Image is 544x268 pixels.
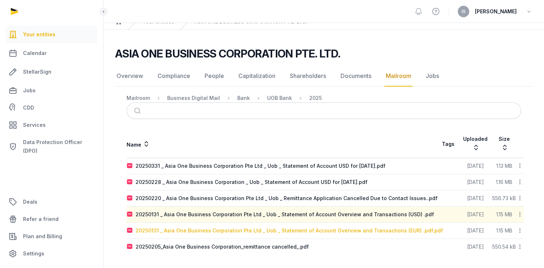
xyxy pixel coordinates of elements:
div: 20250331 _ Asia One Business Corporation Pte Ltd _ Uob _ Statement of Account USD for [DATE].pdf [136,162,385,170]
button: IS [458,6,469,17]
th: Uploaded [459,130,492,158]
a: StellarSign [6,63,97,80]
span: Deals [23,198,37,206]
button: Submit [130,103,147,119]
a: Your entities [6,26,97,43]
span: Jobs [23,86,36,95]
span: Plan and Billing [23,232,62,241]
span: [DATE] [467,179,484,185]
div: 20250220 _ Asia One Business Corporation Pte Ltd _ Uob _ Remittance Application Cancelled Due to ... [136,195,438,202]
img: pdf.svg [127,163,133,169]
a: CDD [6,101,97,115]
img: pdf.svg [127,244,133,250]
a: People [203,66,225,87]
div: Mailroom [127,94,150,102]
a: Settings [6,245,97,262]
a: Calendar [6,45,97,62]
a: Capitalization [237,66,277,87]
div: Business Digital Mail [167,94,220,102]
img: pdf.svg [127,228,133,234]
td: 550.54 kB [492,239,516,255]
div: 20250131 _ Asia One Business Corporation Pte Ltd _ Uob _ Statement of Account Overview and Transa... [136,227,443,234]
td: 1.15 MB [492,207,516,223]
a: Plan and Billing [6,228,97,245]
div: Виджет чата [508,234,544,268]
span: Refer a friend [23,215,59,223]
a: Overview [115,66,145,87]
h2: ASIA ONE BUSINESS CORPORATION PTE. LTD. [115,47,340,60]
div: UOB Bank [267,94,292,102]
span: [DATE] [467,211,484,217]
a: Jobs [6,82,97,99]
a: Deals [6,193,97,211]
td: 556.73 kB [492,190,516,207]
a: Refer a friend [6,211,97,228]
span: [DATE] [467,227,484,234]
a: Data Protection Officer (DPO) [6,135,97,158]
a: Jobs [424,66,440,87]
a: Mailroom [384,66,413,87]
span: IS [462,9,466,14]
a: Compliance [156,66,192,87]
iframe: Chat Widget [508,234,544,268]
div: 20250228 _ Asia One Business Corporation _ Uob _ Statement of Account USD for [DATE].pdf [136,179,367,186]
span: Settings [23,249,44,258]
span: Calendar [23,49,47,57]
nav: Tabs [115,66,532,87]
div: Bank [237,94,250,102]
nav: Breadcrumb [127,94,521,102]
a: Services [6,116,97,134]
th: Size [492,130,516,158]
span: Your entities [23,30,55,39]
img: pdf.svg [127,195,133,201]
td: 1.13 MB [492,158,516,174]
span: [DATE] [467,244,484,250]
span: Data Protection Officer (DPO) [23,138,95,155]
td: 1.15 MB [492,223,516,239]
span: [DATE] [467,195,484,201]
a: Documents [339,66,373,87]
span: CDD [23,103,34,112]
span: StellarSign [23,68,51,76]
div: 20250131 _ Asia One Business Corporation Pte Ltd _ Uob _ Statement of Account Overview and Transa... [136,211,434,218]
th: Name [127,130,438,158]
div: 20250205_Asia One Business Corporation_remittance cancelled_.pdf [136,243,309,250]
div: 2025 [309,94,322,102]
img: pdf.svg [127,212,133,217]
span: [PERSON_NAME] [475,7,517,16]
td: 1.16 MB [492,174,516,190]
img: pdf.svg [127,179,133,185]
span: [DATE] [467,163,484,169]
th: Tags [438,130,459,158]
span: Services [23,121,46,129]
a: Shareholders [288,66,328,87]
